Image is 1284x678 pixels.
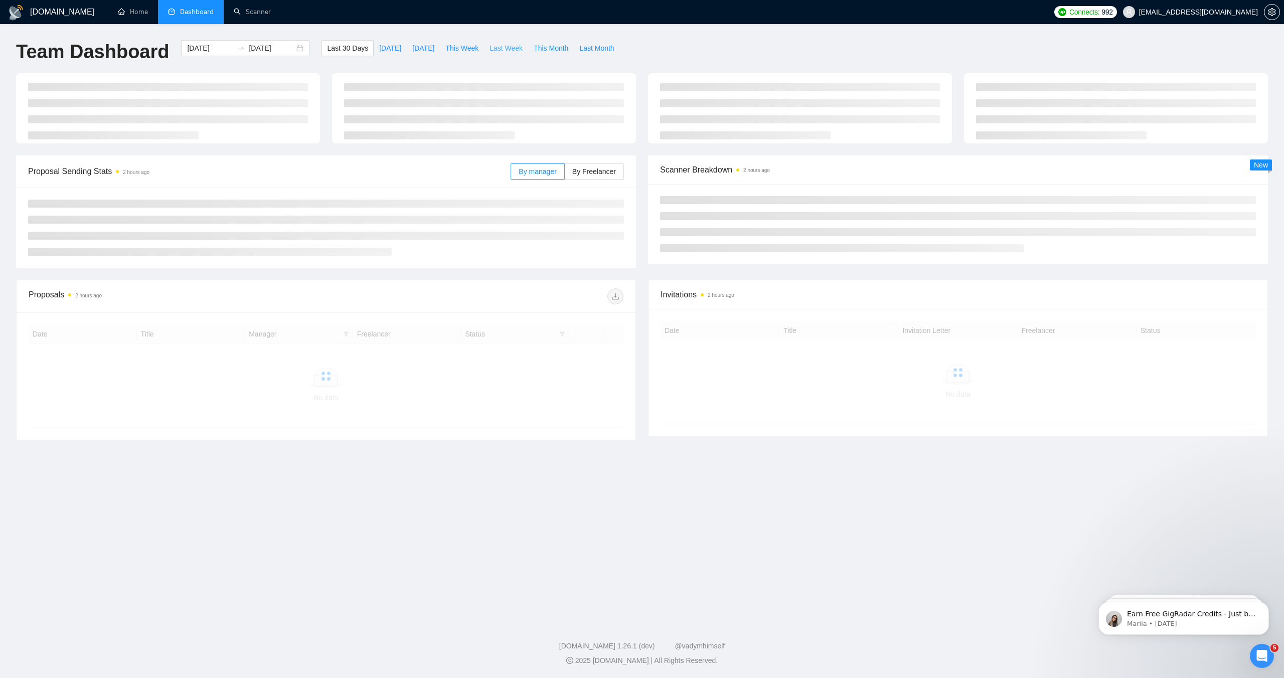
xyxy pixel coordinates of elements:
[1264,8,1279,16] span: setting
[579,43,614,54] span: Last Month
[8,5,24,21] img: logo
[44,29,173,276] span: Earn Free GigRadar Credits - Just by Sharing Your Story! 💬 Want more credits for sending proposal...
[445,43,478,54] span: This Week
[237,44,245,52] span: swap-right
[1270,644,1278,652] span: 5
[44,39,173,48] p: Message from Mariia, sent 6w ago
[566,657,573,664] span: copyright
[29,288,326,304] div: Proposals
[519,167,556,176] span: By manager
[168,8,175,15] span: dashboard
[1254,161,1268,169] span: New
[661,288,1255,301] span: Invitations
[75,293,102,298] time: 2 hours ago
[1058,8,1066,16] img: upwork-logo.png
[1264,8,1280,16] a: setting
[118,8,148,16] a: homeHome
[234,8,271,16] a: searchScanner
[660,163,1256,176] span: Scanner Breakdown
[743,167,770,173] time: 2 hours ago
[1264,4,1280,20] button: setting
[28,165,511,178] span: Proposal Sending Stats
[180,8,214,16] span: Dashboard
[490,43,523,54] span: Last Week
[559,642,655,650] a: [DOMAIN_NAME] 1.26.1 (dev)
[572,167,616,176] span: By Freelancer
[675,642,725,650] a: @vadymhimself
[1069,7,1099,18] span: Connects:
[8,655,1276,666] div: 2025 [DOMAIN_NAME] | All Rights Reserved.
[1101,7,1112,18] span: 992
[123,169,149,175] time: 2 hours ago
[16,40,169,64] h1: Team Dashboard
[1126,9,1133,16] span: user
[708,292,734,298] time: 2 hours ago
[407,40,440,56] button: [DATE]
[322,40,374,56] button: Last 30 Days
[249,43,294,54] input: End date
[440,40,484,56] button: This Week
[1250,644,1274,668] iframe: Intercom live chat
[528,40,574,56] button: This Month
[327,43,368,54] span: Last 30 Days
[237,44,245,52] span: to
[374,40,407,56] button: [DATE]
[534,43,568,54] span: This Month
[412,43,434,54] span: [DATE]
[574,40,619,56] button: Last Month
[1083,581,1284,651] iframe: Intercom notifications message
[187,43,233,54] input: Start date
[379,43,401,54] span: [DATE]
[484,40,528,56] button: Last Week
